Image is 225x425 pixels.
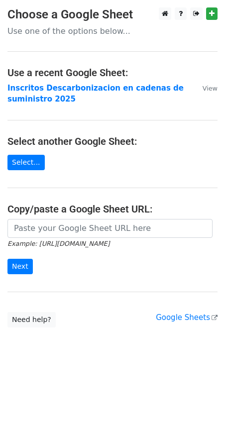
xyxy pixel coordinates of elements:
a: Inscritos Descarbonizacion en cadenas de suministro 2025 [7,84,184,104]
a: Google Sheets [156,313,218,322]
a: Select... [7,155,45,170]
h4: Select another Google Sheet: [7,135,218,147]
p: Use one of the options below... [7,26,218,36]
a: View [193,84,218,93]
small: View [203,85,218,92]
h3: Choose a Google Sheet [7,7,218,22]
input: Paste your Google Sheet URL here [7,219,213,238]
input: Next [7,259,33,274]
a: Need help? [7,312,56,327]
small: Example: [URL][DOMAIN_NAME] [7,240,110,247]
h4: Use a recent Google Sheet: [7,67,218,79]
h4: Copy/paste a Google Sheet URL: [7,203,218,215]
